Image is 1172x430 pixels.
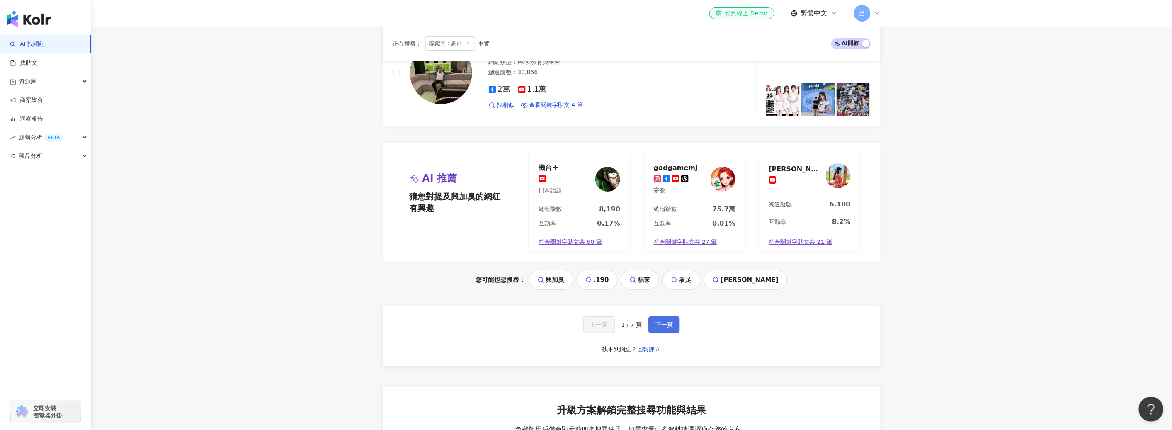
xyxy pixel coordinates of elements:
a: .190 [577,270,618,290]
span: 資源庫 [19,72,36,91]
div: 8.2% [832,217,850,226]
a: 興加臭 [529,270,573,290]
span: 符合關鍵字貼文共 60 筆 [539,238,602,246]
span: 查看關鍵字貼文 4 筆 [529,101,583,109]
div: 8,190 [599,205,621,214]
span: 1 / 7 頁 [621,321,642,328]
a: [PERSON_NAME]KOL Avatar總追蹤數6,180互動率8.2%符合關鍵字貼文共 21 筆 [759,153,861,252]
div: 0.17% [597,219,621,228]
div: 機台王 [539,163,562,172]
span: 趨勢分析 [19,128,63,147]
div: 預約線上 Demo [716,9,767,17]
img: KOL Avatar [711,167,735,192]
button: 上一頁 [583,316,615,333]
img: post-image [801,83,835,117]
span: 棒球 [518,58,529,65]
img: logo [7,11,51,27]
span: 2萬 [489,85,510,94]
a: 福來 [621,270,659,290]
div: 互動率 [654,219,671,228]
div: 總追蹤數 ： 30,866 [489,68,720,77]
a: 查看關鍵字貼文 4 筆 [521,101,583,109]
a: searchAI 找網紅 [10,40,45,49]
a: 找貼文 [10,59,37,67]
a: 商案媒合 [10,96,43,104]
span: 繁體中文 [801,9,827,18]
div: 日常話題 [539,187,562,195]
span: · [529,58,531,65]
span: 漲粉率 [766,54,784,61]
div: 0.01% [712,219,735,228]
span: rise [10,135,16,141]
a: godgamemj宗教KOL Avatar總追蹤數75.7萬互動率0.01%符合關鍵字貼文共 27 筆 [643,153,746,252]
div: 妮妮比比 [769,165,823,173]
div: 互動率 [539,219,556,228]
a: KOL Avatar[PERSON_NAME]老闆老闆棒賽 轉播台網紅類型：棒球·教育與學習總追蹤數：30,8662萬1.1萬找相似查看關鍵字貼文 4 筆互動率question-circle0.... [383,19,881,126]
button: 下一頁 [648,316,680,333]
span: 競品分析 [19,147,42,165]
a: chrome extension立即安裝 瀏覽器外掛 [11,401,80,423]
div: 總追蹤數 [769,201,792,209]
a: 找相似 [489,101,514,109]
img: KOL Avatar [595,167,620,192]
div: 6,180 [830,200,851,209]
img: KOL Avatar [410,42,472,104]
img: KOL Avatar [826,163,851,188]
a: 機台王日常話題KOL Avatar總追蹤數8,190互動率0.17%符合關鍵字貼文共 60 筆 [528,153,631,252]
img: chrome extension [13,405,29,418]
div: godgamemj [654,163,698,172]
div: 總追蹤數 [539,205,562,214]
a: 符合關鍵字貼文共 21 筆 [759,233,861,251]
span: 關鍵字：豪神 [425,36,475,51]
img: post-image [766,83,800,117]
div: 您可能也想搜尋： [383,270,881,290]
span: 立即安裝 瀏覽器外掛 [33,404,62,419]
span: 1.1萬 [518,85,547,94]
span: 正在搜尋 ： [393,40,422,47]
span: 符合關鍵字貼文共 21 筆 [769,238,832,246]
a: 符合關鍵字貼文共 60 筆 [529,233,630,251]
a: 預約線上 Demo [709,7,774,19]
a: 符合關鍵字貼文共 27 筆 [644,233,745,251]
span: 猜您對提及興加臭的網紅有興趣 [410,191,506,214]
span: AI 推薦 [422,172,457,186]
div: 找不到網紅？ [602,345,637,354]
span: 升級方案解鎖完整搜尋功能與結果 [557,403,706,418]
div: 宗教 [654,187,698,195]
a: 看足 [662,270,701,290]
span: 下一頁 [655,321,673,328]
iframe: Help Scout Beacon - Open [1139,397,1164,422]
div: 75.7萬 [713,205,735,214]
span: 找相似 [497,101,514,109]
a: 洞察報告 [10,115,43,123]
div: 互動率 [769,218,786,226]
div: 總追蹤數 [654,205,677,214]
span: 教育與學習 [531,58,560,65]
span: 回報建立 [638,346,661,353]
span: 呂 [859,9,865,18]
img: post-image [837,83,870,117]
div: 網紅類型 ： [489,58,720,66]
a: [PERSON_NAME] [704,270,787,290]
div: BETA [44,134,63,142]
div: 重置 [478,40,490,47]
button: 回報建立 [637,343,661,356]
span: 符合關鍵字貼文共 27 筆 [654,238,717,246]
